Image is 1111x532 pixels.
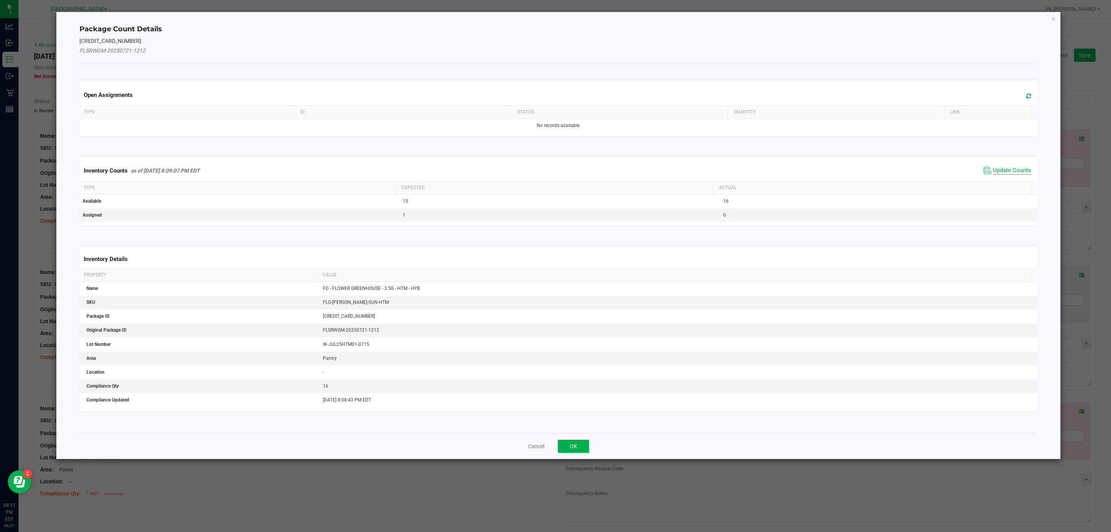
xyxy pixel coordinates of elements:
span: FLSRWGM-20250721-1212 [323,327,379,333]
span: Inventory Details [84,256,128,263]
span: W-JUL25HTM01-0715 [323,342,369,347]
span: - [323,369,324,375]
button: Cancel [528,442,544,450]
span: Link [950,109,960,115]
span: 1 [403,212,405,218]
span: as of [DATE] 8:09:07 PM EDT [131,168,200,174]
span: Type [84,109,95,115]
span: 16 [723,198,729,204]
span: Lot Number [86,342,111,347]
span: Update Counts [993,167,1031,175]
iframe: Resource center unread badge [23,469,32,478]
span: Compliance Updated [86,397,129,403]
span: ID [301,109,305,115]
h4: Package Count Details [79,24,1038,34]
span: Assigned [83,212,102,218]
span: Compliance Qty [86,383,119,389]
span: Expected [402,185,425,190]
span: 16 [323,383,328,389]
span: Type [84,185,95,190]
span: Value [322,272,337,278]
button: Close [1051,14,1056,23]
span: FLO-[PERSON_NAME]-SUN-HTM [323,300,389,305]
span: Location [86,369,105,375]
span: Status [517,109,534,115]
span: Package ID [86,313,110,319]
span: Area [86,356,96,361]
span: Pantry [323,356,337,361]
td: No records available. [78,119,1039,132]
iframe: Resource center [8,470,31,493]
h5: FLSRWGM-20250721-1212 [79,48,1038,54]
span: 15 [403,198,408,204]
span: Name [86,286,98,291]
span: Quantity [734,109,756,115]
span: [CREDIT_CARD_NUMBER] [323,313,375,319]
span: [DATE] 8:08:43 PM EDT [323,397,371,403]
span: FD - FLOWER GREENHOUSE - 3.5G - HTM - HYB [323,286,420,291]
span: Available [83,198,101,204]
span: Property [84,272,106,278]
span: Inventory Counts [84,167,128,174]
span: Original Package ID [86,327,127,333]
span: SKU [86,300,95,305]
span: Actual [719,185,736,190]
button: OK [558,440,589,453]
span: Open Assignments [84,91,133,98]
span: 0 [723,212,726,218]
h5: [CREDIT_CARD_NUMBER] [79,38,1038,44]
